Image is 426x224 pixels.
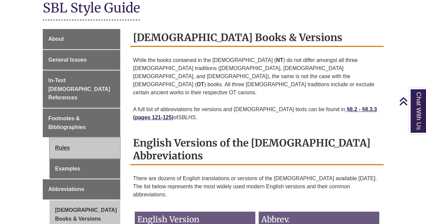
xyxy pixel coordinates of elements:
h2: [DEMOGRAPHIC_DATA] Books & Versions [130,29,384,47]
p: A full list of abbreviations for versions and [DEMOGRAPHIC_DATA] texts can be found in of . [133,103,381,124]
strong: NT [276,57,283,63]
a: About [43,29,121,49]
span: Footnotes & Bibliographies [48,116,86,130]
a: Back to Top [399,97,424,106]
h2: English Versions of the [DEMOGRAPHIC_DATA] Abbreviations [130,134,384,165]
em: SBLHS [178,115,195,120]
strong: OT [197,82,204,87]
p: While the books contained in the [DEMOGRAPHIC_DATA] ( ) do not differ amongst all three [DEMOGRAP... [133,54,381,99]
span: General Issues [48,57,87,63]
a: In-Text [DEMOGRAPHIC_DATA] References [43,70,121,108]
p: There are dozens of English translations or versions of the [DEMOGRAPHIC_DATA] available [DATE]. ... [133,172,381,201]
a: Examples [50,159,121,179]
a: Footnotes & Bibliographies [43,108,121,137]
span: Abbreviations [48,186,85,192]
a: General Issues [43,50,121,70]
span: About [48,36,64,42]
a: Rules [50,138,121,158]
span: In-Text [DEMOGRAPHIC_DATA] References [48,77,110,100]
a: Abbreviations [43,179,121,199]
